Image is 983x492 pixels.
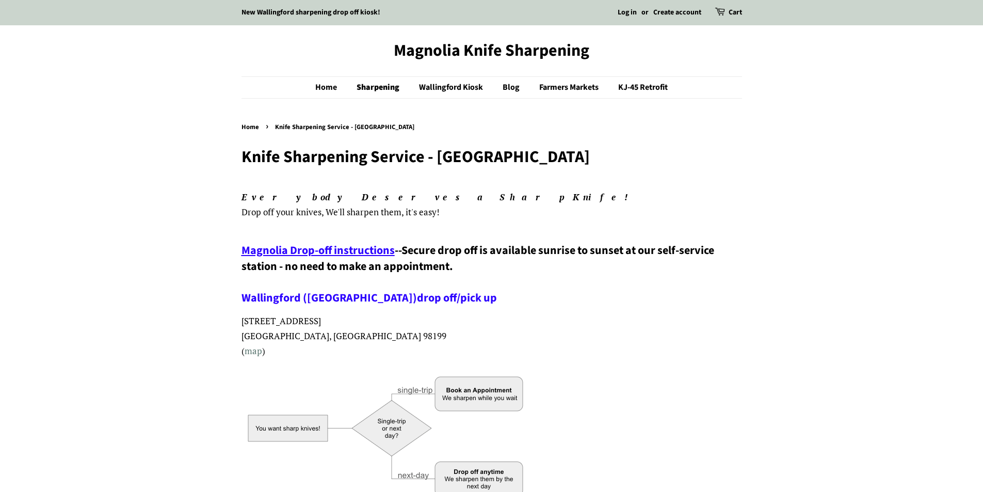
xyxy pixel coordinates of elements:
[245,345,262,357] a: map
[241,315,446,357] span: [STREET_ADDRESS] [GEOGRAPHIC_DATA], [GEOGRAPHIC_DATA] 98199 ( )
[395,242,401,259] span: --
[315,77,347,98] a: Home
[241,206,321,218] span: Drop off your knives
[653,7,701,18] a: Create account
[349,77,410,98] a: Sharpening
[531,77,609,98] a: Farmers Markets
[241,7,380,18] a: New Wallingford sharpening drop off kiosk!
[729,7,742,19] a: Cart
[618,7,637,18] a: Log in
[610,77,668,98] a: KJ-45 Retrofit
[641,7,649,19] li: or
[411,77,493,98] a: Wallingford Kiosk
[495,77,530,98] a: Blog
[241,242,395,259] a: Magnolia Drop-off instructions
[417,290,497,306] a: drop off/pick up
[241,290,417,306] a: Wallingford ([GEOGRAPHIC_DATA])
[241,191,637,203] em: Everybody Deserves a Sharp Knife!
[266,120,271,133] span: ›
[241,41,742,60] a: Magnolia Knife Sharpening
[275,122,417,132] span: Knife Sharpening Service - [GEOGRAPHIC_DATA]
[241,122,742,133] nav: breadcrumbs
[241,147,742,167] h1: Knife Sharpening Service - [GEOGRAPHIC_DATA]
[241,242,714,306] span: Secure drop off is available sunrise to sunset at our self-service station - no need to make an a...
[241,122,262,132] a: Home
[241,190,742,220] p: , We'll sharpen them, it's easy!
